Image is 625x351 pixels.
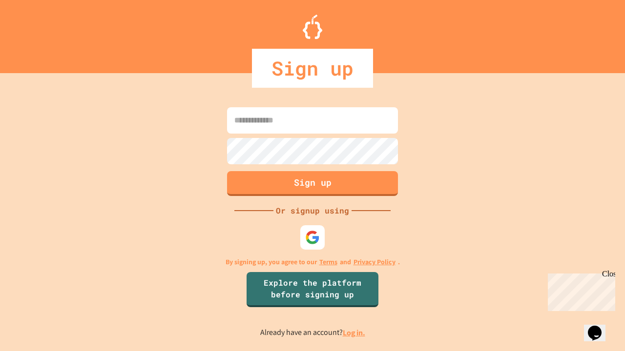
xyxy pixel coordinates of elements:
[247,272,378,307] a: Explore the platform before signing up
[260,327,365,339] p: Already have an account?
[319,257,337,267] a: Terms
[584,312,615,341] iframe: chat widget
[343,328,365,338] a: Log in.
[354,257,396,267] a: Privacy Policy
[252,49,373,88] div: Sign up
[227,171,398,196] button: Sign up
[226,257,400,267] p: By signing up, you agree to our and .
[4,4,67,62] div: Chat with us now!Close
[305,230,320,245] img: google-icon.svg
[303,15,322,39] img: Logo.svg
[273,205,352,216] div: Or signup using
[544,270,615,311] iframe: chat widget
